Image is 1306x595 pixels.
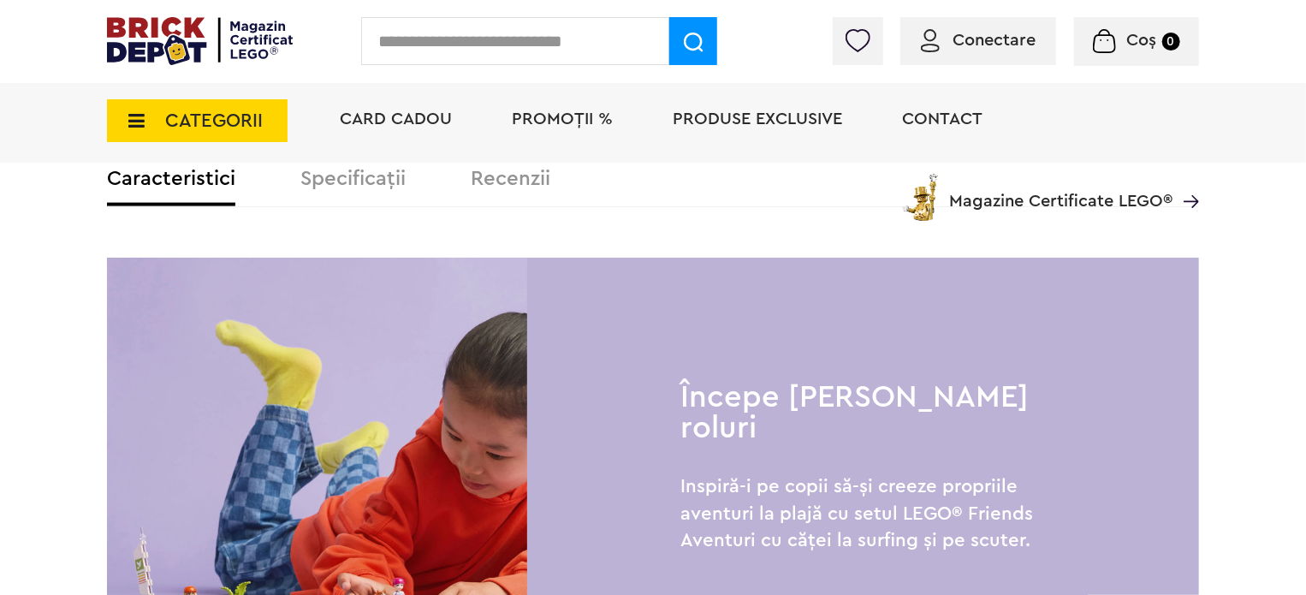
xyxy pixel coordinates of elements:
a: PROMOȚII % [512,110,613,128]
a: Contact [902,110,982,128]
span: Magazine Certificate LEGO® [949,170,1172,210]
span: CATEGORII [165,111,263,130]
a: Conectare [921,32,1036,49]
span: Conectare [953,32,1036,49]
small: 0 [1162,33,1180,51]
h2: Începe [PERSON_NAME] roluri [681,382,1046,443]
span: Inspiră-i pe copii să-și creeze propriile aventuri la plajă cu setul LEGO® Friends Aventuri cu că... [681,477,1034,550]
span: Coș [1127,32,1157,49]
a: Magazine Certificate LEGO® [1172,170,1199,187]
a: Card Cadou [340,110,452,128]
a: Produse exclusive [673,110,842,128]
